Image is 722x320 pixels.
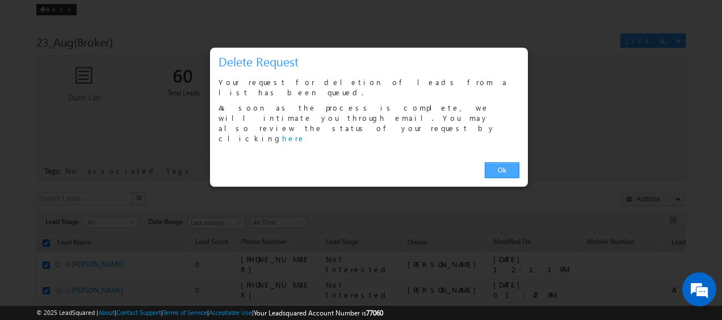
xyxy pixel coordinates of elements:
div: Chat with us now [59,60,191,74]
p: As soon as the process is complete, we will intimate you through email. You may also review the s... [219,103,519,144]
a: Contact Support [116,309,161,316]
em: Start Chat [154,245,206,260]
a: Terms of Service [163,309,207,316]
span: © 2025 LeadSquared | | | | | [36,308,383,318]
textarea: Type your message and hit 'Enter' [15,105,207,236]
span: Your Leadsquared Account Number is [254,309,383,317]
img: d_60004797649_company_0_60004797649 [19,60,48,74]
span: 77060 [366,309,383,317]
a: Ok [485,162,519,178]
a: Acceptable Use [209,309,252,316]
p: Your request for deletion of leads from a list has been queued. [219,77,519,98]
a: here [282,133,305,143]
h3: Delete Request [219,52,524,71]
a: About [98,309,115,316]
div: Minimize live chat window [186,6,213,33]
